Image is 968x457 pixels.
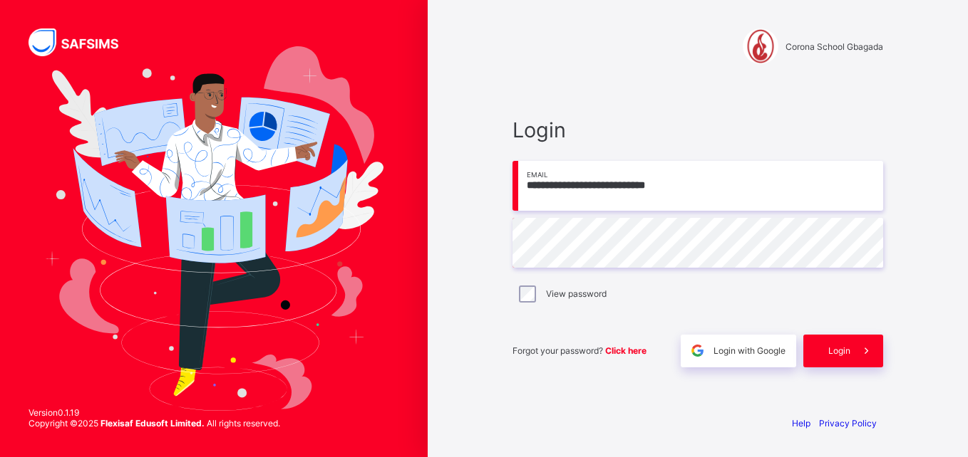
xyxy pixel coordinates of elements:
span: Copyright © 2025 All rights reserved. [29,418,280,429]
img: Hero Image [44,46,383,411]
a: Privacy Policy [819,418,877,429]
label: View password [546,288,607,299]
span: Login with Google [714,345,786,356]
img: SAFSIMS Logo [29,28,135,56]
span: Forgot your password? [513,345,647,356]
a: Help [792,418,810,429]
span: Login [828,345,850,356]
strong: Flexisaf Edusoft Limited. [101,418,205,429]
span: Login [513,117,883,142]
img: google.396cfc9801f0270233282035f929180a.svg [689,342,706,359]
a: Click here [605,345,647,356]
span: Corona School Gbagada [786,41,883,52]
span: Version 0.1.19 [29,407,280,418]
